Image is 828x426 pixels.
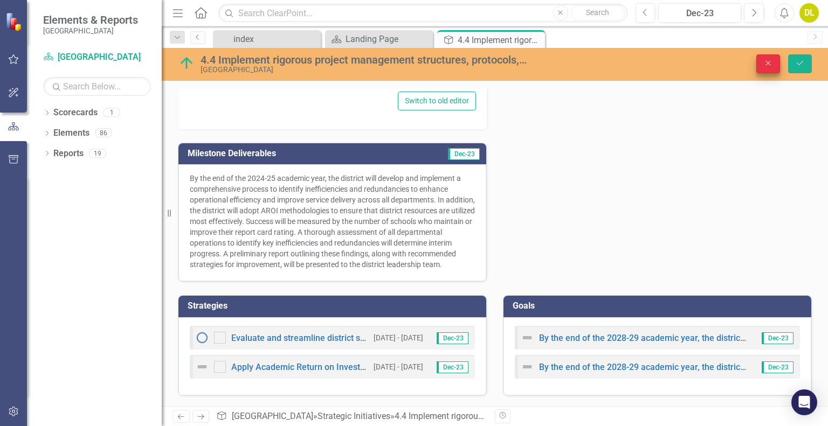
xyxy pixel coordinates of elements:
a: Reports [53,148,84,160]
span: Dec-23 [437,332,468,344]
div: 86 [95,129,112,138]
input: Search ClearPoint... [218,4,627,23]
div: Dec-23 [662,7,737,20]
span: Dec-23 [762,332,793,344]
small: [GEOGRAPHIC_DATA] [43,26,138,35]
div: 4.4 Implement rigorous project management structures, protocols, and processes. [201,54,529,66]
a: Strategic Initiatives [318,411,390,421]
img: ClearPoint Strategy [5,12,24,31]
span: Search [586,8,609,17]
button: Search [571,5,625,20]
h3: Strategies [188,301,481,311]
a: index [216,32,318,46]
span: Elements & Reports [43,13,138,26]
a: [GEOGRAPHIC_DATA] [232,411,313,421]
button: DL [799,3,819,23]
h3: Milestone Deliverables [188,149,402,158]
span: Dec-23 [437,361,468,373]
img: Not Defined [521,360,534,373]
a: Landing Page [328,32,430,46]
button: Switch to old editor [398,92,476,110]
div: 4.4 Implement rigorous project management structures, protocols, and processes. [458,33,542,47]
div: index [233,32,318,46]
p: By the end of the 2024-25 academic year, the district will develop and implement a comprehensive ... [190,173,475,270]
img: No Information [196,331,209,344]
button: Dec-23 [658,3,741,23]
small: [DATE] - [DATE] [374,362,423,372]
p: The district has identified opportunities to enhance operational efficiency by addressing areas w... [3,3,282,67]
img: On Target [178,54,195,72]
span: Dec-23 [762,361,793,373]
div: Open Intercom Messenger [791,389,817,415]
a: Apply Academic Return on Investment Strategies [231,362,422,372]
input: Search Below... [43,77,151,96]
a: [GEOGRAPHIC_DATA] [43,51,151,64]
img: Not Defined [196,360,209,373]
span: Dec-23 [448,148,480,160]
a: Evaluate and streamline district structures focusing on efficiency [231,333,482,343]
div: 19 [89,149,106,158]
div: 4.4 Implement rigorous project management structures, protocols, and processes. [395,411,703,421]
a: Scorecards [53,107,98,119]
img: Not Defined [521,331,534,344]
h3: Goals [513,301,806,311]
div: » » [216,410,487,423]
div: Landing Page [346,32,430,46]
div: 1 [103,108,120,117]
a: Elements [53,127,89,139]
small: [DATE] - [DATE] [374,333,423,343]
div: [GEOGRAPHIC_DATA] [201,66,529,74]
